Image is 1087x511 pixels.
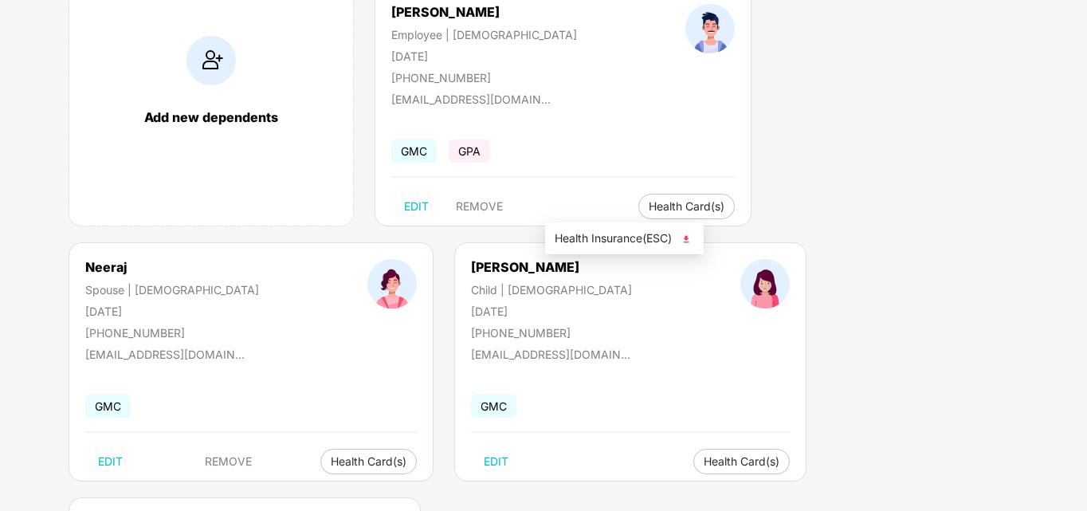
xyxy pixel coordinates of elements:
button: REMOVE [192,449,265,474]
button: EDIT [391,194,441,219]
span: REMOVE [456,200,503,213]
span: EDIT [98,455,123,468]
img: addIcon [186,36,236,85]
img: profileImage [740,259,790,309]
button: REMOVE [443,194,516,219]
div: [DATE] [471,305,632,318]
div: [EMAIL_ADDRESS][DOMAIN_NAME] [85,348,245,361]
span: Health Card(s) [331,458,406,466]
button: Health Card(s) [693,449,790,474]
div: [PHONE_NUMBER] [85,326,259,340]
img: profileImage [685,4,735,53]
span: Health Card(s) [649,202,724,210]
span: GPA [449,140,490,163]
button: EDIT [471,449,521,474]
div: [EMAIL_ADDRESS][DOMAIN_NAME] [471,348,630,361]
span: GMC [391,140,437,163]
div: [DATE] [391,49,577,63]
img: profileImage [367,259,417,309]
div: [PHONE_NUMBER] [471,326,632,340]
div: [PERSON_NAME] [391,4,577,20]
button: EDIT [85,449,135,474]
div: Child | [DEMOGRAPHIC_DATA] [471,283,632,297]
div: Neeraj [85,259,259,275]
span: REMOVE [205,455,252,468]
span: EDIT [484,455,508,468]
img: svg+xml;base64,PHN2ZyB4bWxucz0iaHR0cDovL3d3dy53My5vcmcvMjAwMC9zdmciIHhtbG5zOnhsaW5rPSJodHRwOi8vd3... [678,231,694,247]
span: GMC [85,395,131,418]
div: [DATE] [85,305,259,318]
span: Health Card(s) [704,458,779,466]
div: Employee | [DEMOGRAPHIC_DATA] [391,28,577,41]
span: EDIT [404,200,429,213]
div: [EMAIL_ADDRESS][DOMAIN_NAME] [391,92,551,106]
div: Add new dependents [85,109,337,125]
div: Spouse | [DEMOGRAPHIC_DATA] [85,283,259,297]
div: [PERSON_NAME] [471,259,632,275]
button: Health Card(s) [638,194,735,219]
span: Health Insurance(ESC) [555,230,694,247]
span: GMC [471,395,516,418]
div: [PHONE_NUMBER] [391,71,577,85]
button: Health Card(s) [320,449,417,474]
